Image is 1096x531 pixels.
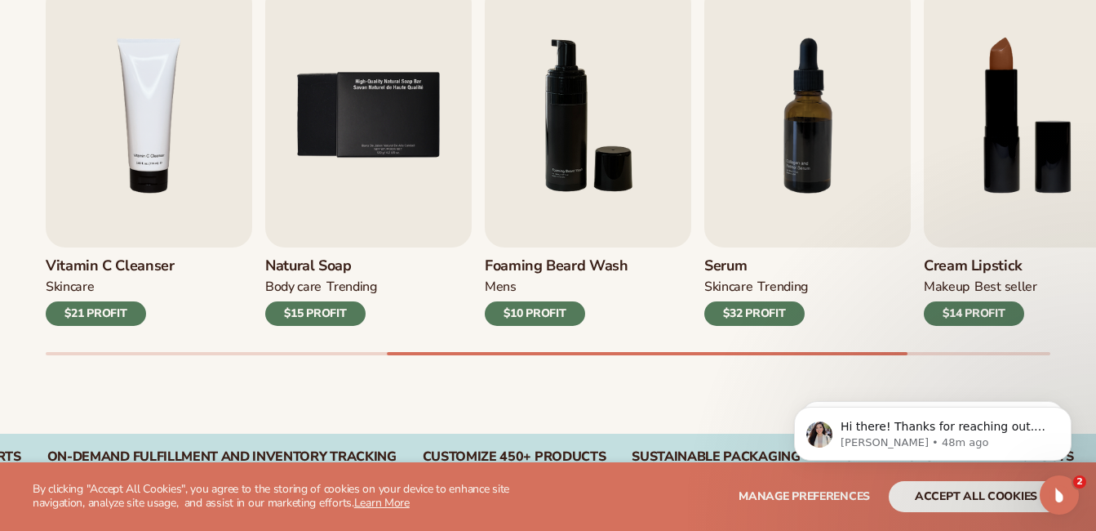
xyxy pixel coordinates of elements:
p: By clicking "Accept All Cookies", you agree to the storing of cookies on your device to enhance s... [33,483,539,511]
div: CUSTOMIZE 450+ PRODUCTS [423,449,606,465]
div: BEST SELLER [974,279,1037,296]
span: 2 [1073,475,1086,489]
h3: Vitamin C Cleanser [46,257,175,275]
div: $14 PROFIT [924,301,1024,326]
button: accept all cookies [889,481,1063,512]
div: $32 PROFIT [704,301,805,326]
button: Manage preferences [739,481,870,512]
iframe: Intercom live chat [1040,475,1079,515]
div: Skincare [46,279,94,296]
div: MAKEUP [924,279,970,296]
div: mens [485,279,517,296]
h3: Foaming beard wash [485,257,628,275]
iframe: Intercom notifications message [770,373,1096,487]
h3: Cream Lipstick [924,257,1037,275]
a: Learn More [354,495,410,511]
div: SUSTAINABLE PACKAGING [632,449,800,465]
div: TRENDING [326,279,376,296]
div: SKINCARE [704,279,752,296]
span: Manage preferences [739,489,870,504]
div: BODY Care [265,279,322,296]
div: On-Demand Fulfillment and Inventory Tracking [47,449,397,465]
h3: Natural Soap [265,257,377,275]
div: $10 PROFIT [485,301,585,326]
h3: Serum [704,257,808,275]
div: $21 PROFIT [46,301,146,326]
div: TRENDING [757,279,807,296]
div: $15 PROFIT [265,301,366,326]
